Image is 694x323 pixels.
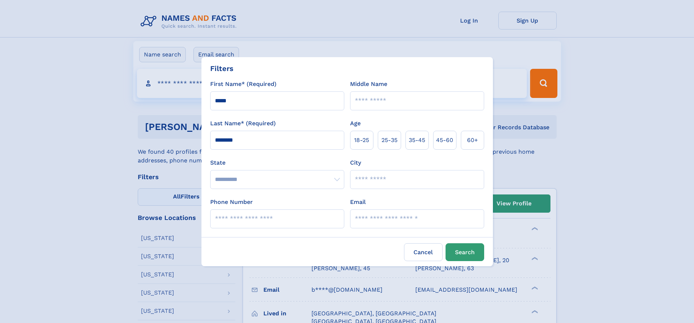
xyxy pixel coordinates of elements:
label: Phone Number [210,198,253,206]
label: Email [350,198,366,206]
label: Age [350,119,361,128]
span: 45‑60 [436,136,453,145]
span: 35‑45 [409,136,425,145]
label: City [350,158,361,167]
label: Last Name* (Required) [210,119,276,128]
button: Search [446,243,484,261]
label: First Name* (Required) [210,80,277,88]
span: 60+ [467,136,478,145]
label: State [210,158,344,167]
label: Cancel [404,243,443,261]
span: 25‑35 [381,136,397,145]
span: 18‑25 [354,136,369,145]
label: Middle Name [350,80,387,88]
div: Filters [210,63,234,74]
